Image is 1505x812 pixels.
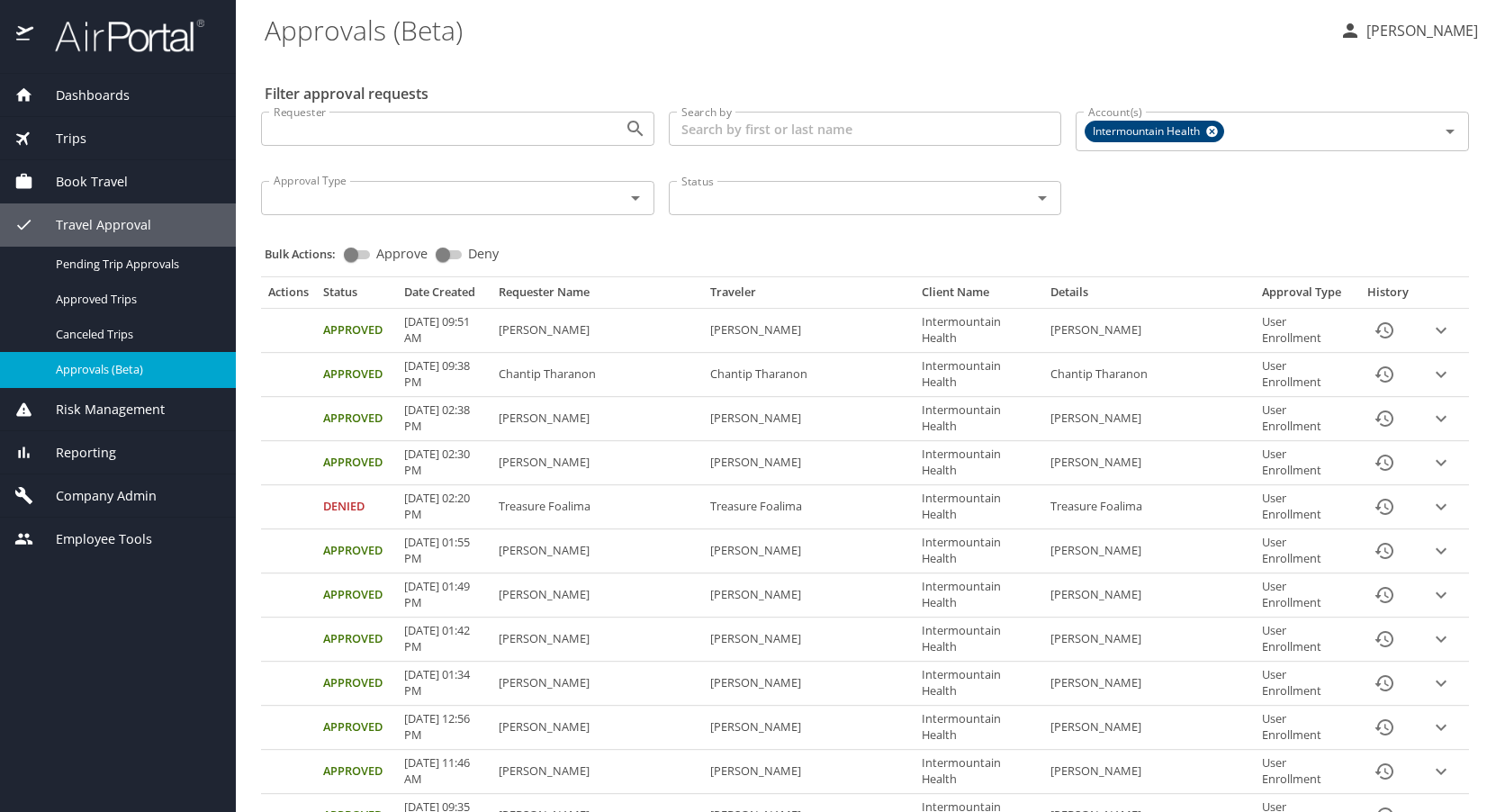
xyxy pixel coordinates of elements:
button: expand row [1428,714,1455,741]
span: Deny [468,248,499,260]
td: [PERSON_NAME] [491,309,703,353]
span: Book Travel [33,172,128,192]
td: [DATE] 02:38 PM [397,397,491,441]
td: Approved [316,750,397,794]
td: Approved [316,397,397,441]
p: [PERSON_NAME] [1361,20,1478,41]
td: User Enrollment [1255,397,1356,441]
th: Details [1043,284,1255,308]
td: User Enrollment [1255,750,1356,794]
td: [PERSON_NAME] [1043,309,1255,353]
td: Approved [316,441,397,485]
span: Intermountain Health [1086,122,1211,141]
td: Intermountain Health [915,750,1043,794]
button: History [1363,309,1406,352]
td: User Enrollment [1255,353,1356,397]
td: Intermountain Health [915,485,1043,529]
td: [PERSON_NAME] [703,529,915,573]
td: Intermountain Health [915,706,1043,750]
td: Intermountain Health [915,662,1043,706]
span: Canceled Trips [56,326,214,343]
img: airportal-logo.png [35,18,204,53]
td: User Enrollment [1255,441,1356,485]
button: History [1363,485,1406,528]
th: Status [316,284,397,308]
div: Intermountain Health [1085,121,1224,142]
button: Open [1437,119,1463,144]
td: User Enrollment [1255,573,1356,618]
span: Dashboards [33,86,130,105]
td: Chantip Tharanon [1043,353,1255,397]
td: [PERSON_NAME] [703,573,915,618]
td: Intermountain Health [915,529,1043,573]
td: Intermountain Health [915,353,1043,397]
span: Company Admin [33,486,157,506]
button: expand row [1428,361,1455,388]
span: Pending Trip Approvals [56,256,214,273]
td: User Enrollment [1255,618,1356,662]
td: [PERSON_NAME] [1043,662,1255,706]
td: [DATE] 01:55 PM [397,529,491,573]
td: [PERSON_NAME] [703,706,915,750]
td: [PERSON_NAME] [1043,573,1255,618]
th: Requester Name [491,284,703,308]
button: expand row [1428,317,1455,344]
td: [PERSON_NAME] [703,309,915,353]
td: Approved [316,706,397,750]
span: Reporting [33,443,116,463]
button: History [1363,750,1406,793]
td: [DATE] 02:30 PM [397,441,491,485]
td: Treasure Foalima [703,485,915,529]
td: Treasure Foalima [1043,485,1255,529]
button: Open [623,185,648,211]
h1: Approvals (Beta) [265,2,1325,58]
img: icon-airportal.png [16,18,35,53]
td: Intermountain Health [915,309,1043,353]
button: expand row [1428,405,1455,432]
td: Chantip Tharanon [703,353,915,397]
button: expand row [1428,758,1455,785]
button: Open [1030,185,1055,211]
td: Denied [316,485,397,529]
th: Actions [261,284,316,308]
td: [DATE] 01:49 PM [397,573,491,618]
span: Approved Trips [56,291,214,308]
th: Date Created [397,284,491,308]
td: [PERSON_NAME] [703,662,915,706]
button: expand row [1428,449,1455,476]
button: History [1363,618,1406,661]
td: User Enrollment [1255,529,1356,573]
button: History [1363,573,1406,617]
td: Treasure Foalima [491,485,703,529]
td: [PERSON_NAME] [491,441,703,485]
span: Trips [33,129,86,149]
button: expand row [1428,670,1455,697]
td: [PERSON_NAME] [491,618,703,662]
td: [DATE] 09:51 AM [397,309,491,353]
button: expand row [1428,582,1455,609]
td: [DATE] 02:20 PM [397,485,491,529]
td: Approved [316,529,397,573]
td: [PERSON_NAME] [491,706,703,750]
td: User Enrollment [1255,662,1356,706]
td: [DATE] 12:56 PM [397,706,491,750]
h2: Filter approval requests [265,79,428,108]
td: [PERSON_NAME] [491,529,703,573]
button: History [1363,353,1406,396]
th: Traveler [703,284,915,308]
td: [DATE] 11:46 AM [397,750,491,794]
td: [PERSON_NAME] [1043,397,1255,441]
td: [PERSON_NAME] [1043,706,1255,750]
td: Intermountain Health [915,618,1043,662]
td: Intermountain Health [915,441,1043,485]
span: Approve [376,248,428,260]
td: [PERSON_NAME] [703,618,915,662]
td: Approved [316,618,397,662]
td: Approved [316,662,397,706]
span: Approvals (Beta) [56,361,214,378]
td: Intermountain Health [915,573,1043,618]
td: Chantip Tharanon [491,353,703,397]
td: User Enrollment [1255,309,1356,353]
span: Travel Approval [33,215,151,235]
td: [PERSON_NAME] [703,750,915,794]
